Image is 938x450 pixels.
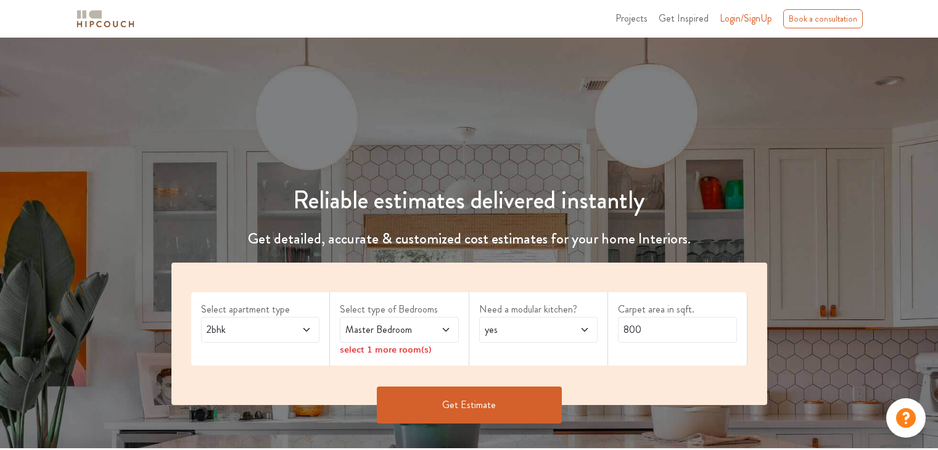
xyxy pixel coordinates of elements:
label: Select apartment type [201,302,320,317]
label: Select type of Bedrooms [340,302,459,317]
div: Book a consultation [783,9,863,28]
h1: Reliable estimates delivered instantly [164,186,775,215]
span: logo-horizontal.svg [75,5,136,33]
div: select 1 more room(s) [340,343,459,356]
span: Master Bedroom [343,322,424,337]
span: Projects [615,11,648,25]
button: Get Estimate [377,387,562,423]
span: Login/SignUp [720,11,772,25]
span: yes [482,322,563,337]
h4: Get detailed, accurate & customized cost estimates for your home Interiors. [164,230,775,248]
span: 2bhk [204,322,285,337]
span: Get Inspired [659,11,709,25]
label: Need a modular kitchen? [479,302,598,317]
input: Enter area sqft [618,317,737,343]
img: logo-horizontal.svg [75,8,136,30]
label: Carpet area in sqft. [618,302,737,317]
